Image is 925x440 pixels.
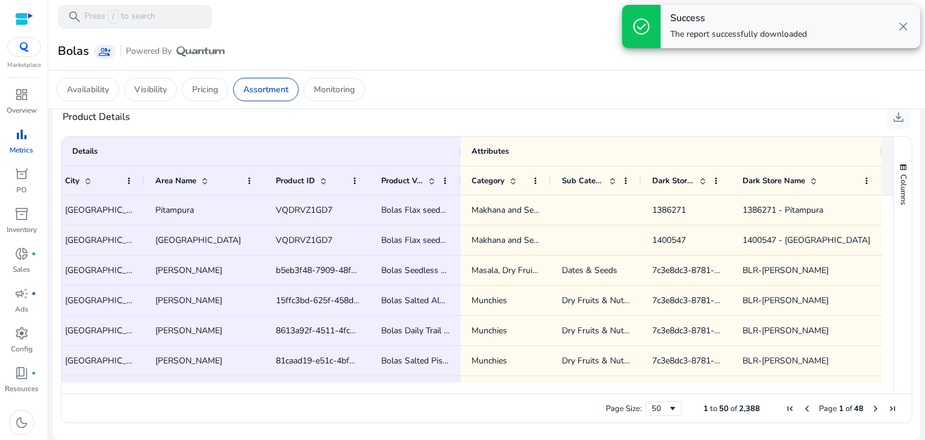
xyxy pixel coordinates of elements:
[276,234,332,246] span: VQDRVZ1GD7
[632,17,651,36] span: check_circle
[562,325,666,336] span: Dry Fruits & Nuts Munchies
[652,204,686,216] span: 1386271
[65,265,151,276] span: [GEOGRAPHIC_DATA]
[65,355,151,366] span: [GEOGRAPHIC_DATA]
[898,174,909,205] span: Columns
[381,325,514,336] span: Bolas Daily Trail Mix - 1 pack (30 g)
[276,204,332,216] span: VQDRVZ1GD7
[839,403,844,414] span: 1
[652,355,811,366] span: 7c3e8dc3-8781-489c-a2c7-8f8f67149083
[5,383,39,394] p: Resources
[562,355,666,366] span: Dry Fruits & Nuts Munchies
[472,234,547,246] span: Makhana and Seeds
[562,295,666,306] span: Dry Fruits & Nuts Munchies
[14,87,29,102] span: dashboard
[84,10,155,24] p: Press to search
[13,42,35,52] img: QC-logo.svg
[472,265,570,276] span: Masala, Dry Fruits & More
[67,10,82,24] span: search
[743,355,829,366] span: BLR-[PERSON_NAME]
[670,28,807,40] p: The report successfully downloaded
[65,175,79,186] span: City
[314,83,355,96] p: Monitoring
[14,286,29,301] span: campaign
[155,355,222,366] span: [PERSON_NAME]
[472,295,507,306] span: Munchies
[16,184,26,195] p: PO
[58,44,89,58] h3: Bolas
[891,110,906,124] span: download
[276,355,431,366] span: 81caad19-e51c-4bf0-a520-fee983dfaf82
[65,325,151,336] span: [GEOGRAPHIC_DATA]
[743,204,823,216] span: 1386271 - Pitampura
[65,234,151,246] span: [GEOGRAPHIC_DATA]
[743,234,870,246] span: 1400547 - [GEOGRAPHIC_DATA]
[14,326,29,341] span: settings
[276,295,432,306] span: 15ffc3bd-625f-458d-a192-97238f88fe8e
[14,207,29,221] span: inventory_2
[276,325,435,336] span: 8613a92f-4511-4fc4-856e-a88d3f53a563
[719,403,729,414] span: 50
[785,404,795,413] div: First Page
[7,224,37,235] p: Inventory
[888,404,897,413] div: Last Page
[472,175,505,186] span: Category
[15,304,28,315] p: Ads
[14,247,29,261] span: donut_small
[7,61,41,70] p: Marketplace
[652,325,811,336] span: 7c3e8dc3-8781-489c-a2c7-8f8f67149083
[819,403,837,414] span: Page
[72,146,98,157] span: Details
[743,175,805,186] span: Dark Store Name
[381,295,514,306] span: Bolas Salted Almonds - 1 pc (25 g)
[155,175,196,186] span: Area Name
[381,175,423,186] span: Product Variant
[276,175,315,186] span: Product ID
[652,265,811,276] span: 7c3e8dc3-8781-489c-a2c7-8f8f67149083
[381,234,475,246] span: Bolas Flax seeds - 200 g
[743,295,829,306] span: BLR-[PERSON_NAME]
[155,204,194,216] span: Pitampura
[276,265,435,276] span: b5eb3f48-7909-48ff-9a27-c179bcb5b2a0
[14,167,29,181] span: orders
[14,415,29,430] span: dark_mode
[65,204,151,216] span: [GEOGRAPHIC_DATA]
[126,45,172,57] span: Powered By
[652,175,694,186] span: Dark Store ID
[14,366,29,380] span: book_4
[562,265,617,276] span: Dates & Seeds
[243,83,288,96] p: Assortment
[108,10,119,24] span: /
[67,83,109,96] p: Availability
[802,404,812,413] div: Previous Page
[63,112,130,123] h4: Product Details
[155,265,222,276] span: [PERSON_NAME]
[381,355,526,366] span: Bolas Salted Pistachios - 1 pack (25 g)
[381,265,561,276] span: Bolas Seedless Tunisian Dates Jar - 1 pc (400 g)
[192,83,218,96] p: Pricing
[381,204,475,216] span: Bolas Flax seeds - 200 g
[472,204,547,216] span: Makhana and Seeds
[743,325,829,336] span: BLR-[PERSON_NAME]
[31,251,36,256] span: fiber_manual_record
[155,234,241,246] span: [GEOGRAPHIC_DATA]
[846,403,852,414] span: of
[472,325,507,336] span: Munchies
[65,295,151,306] span: [GEOGRAPHIC_DATA]
[31,371,36,376] span: fiber_manual_record
[472,355,507,366] span: Munchies
[10,145,33,156] p: Metrics
[472,146,509,157] span: Attributes
[886,105,911,129] button: download
[730,403,737,414] span: of
[743,265,829,276] span: BLR-[PERSON_NAME]
[710,403,717,414] span: to
[14,127,29,142] span: bar_chart
[562,175,604,186] span: Sub Category
[13,264,30,275] p: Sales
[11,344,33,354] p: Config
[606,403,642,414] div: Page Size:
[652,234,686,246] span: 1400547
[871,404,880,413] div: Next Page
[134,83,167,96] p: Visibility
